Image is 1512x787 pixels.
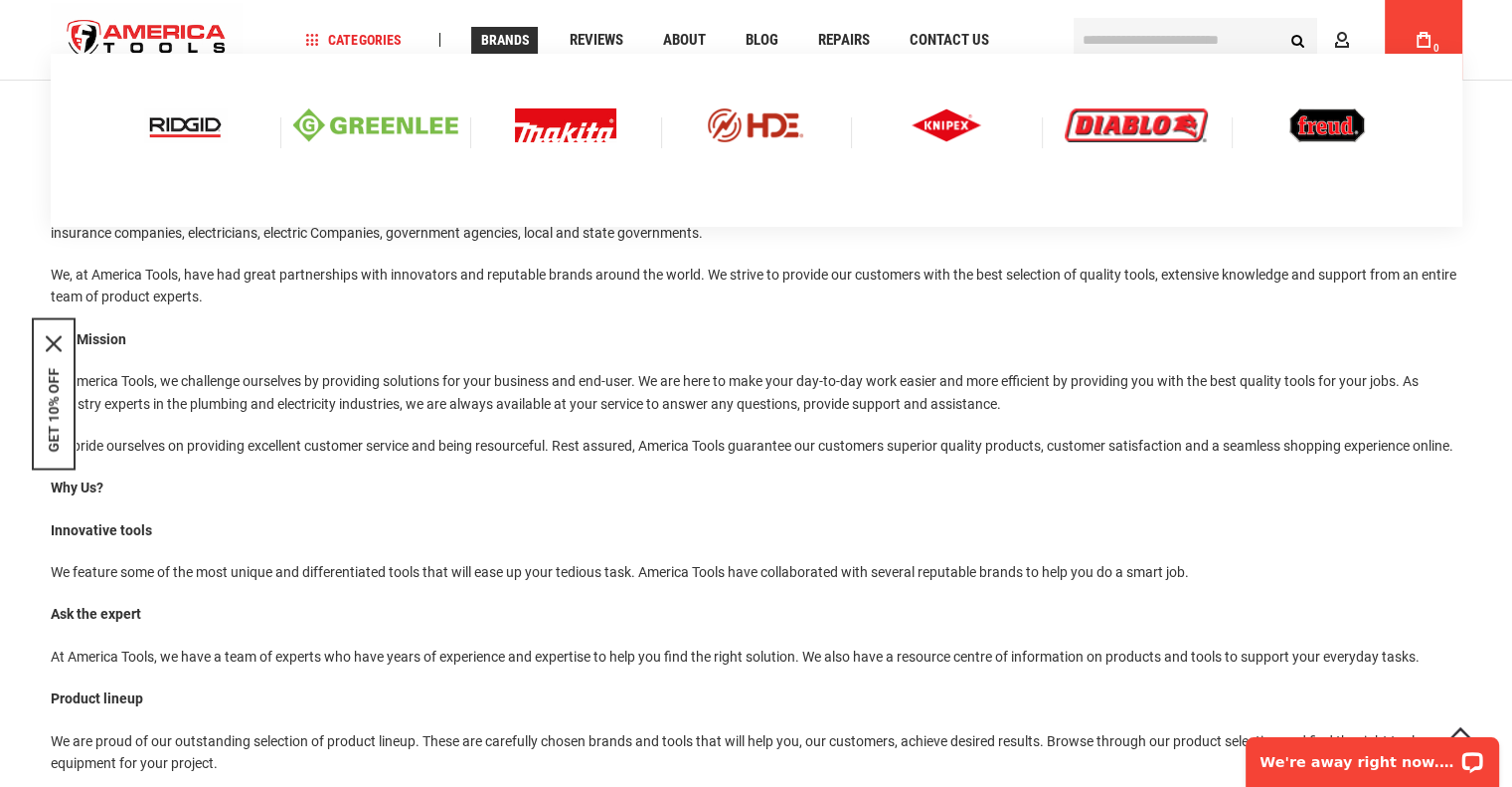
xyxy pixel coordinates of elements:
[51,477,1462,498] p: Why Us?
[51,730,1462,775] p: We are proud of our outstanding selection of product lineup. These are carefully chosen brands an...
[662,33,705,48] span: About
[745,33,777,48] span: Blog
[296,27,410,54] a: Categories
[471,27,538,54] a: Brands
[51,603,1462,625] p: Ask the expert
[515,108,616,142] img: Makita Logo
[46,335,62,351] button: Close
[1433,43,1439,54] span: 0
[560,27,631,54] a: Reviews
[51,370,1462,415] p: At America Tools, we challenge ourselves by providing solutions for your business and end-user. W...
[51,519,1462,541] p: Innovative tools
[1279,21,1317,59] button: Search
[51,688,1462,709] p: Product lineup
[305,33,401,47] span: Categories
[900,27,997,54] a: Contact Us
[736,27,786,54] a: Blog
[46,367,62,452] button: GET 10% OFF
[1065,108,1208,142] img: Diablo logo
[912,108,981,142] img: Knipex logo
[1289,108,1365,142] img: Freud logo
[51,435,1462,457] p: We pride ourselves on providing excellent customer service and being resourceful. Rest assured, A...
[817,33,869,48] span: Repairs
[51,646,1462,668] p: At America Tools, we have a team of experts who have years of experience and expertise to help yo...
[673,108,838,142] img: HDE logo
[1233,724,1512,787] iframe: LiveChat chat widget
[51,3,244,78] a: store logo
[144,108,227,142] img: Ridgid logo
[51,264,1462,308] p: We, at America Tools, have had great partnerships with innovators and reputable brands around the...
[808,27,878,54] a: Repairs
[653,27,714,54] a: About
[480,33,529,47] span: Brands
[51,3,244,78] img: America Tools
[51,328,1462,350] p: Our Mission
[909,33,988,48] span: Contact Us
[46,335,62,351] svg: close icon
[293,108,458,142] img: Greenlee logo
[569,33,622,48] span: Reviews
[51,561,1462,583] p: We feature some of the most unique and differentiated tools that will ease up your tedious task. ...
